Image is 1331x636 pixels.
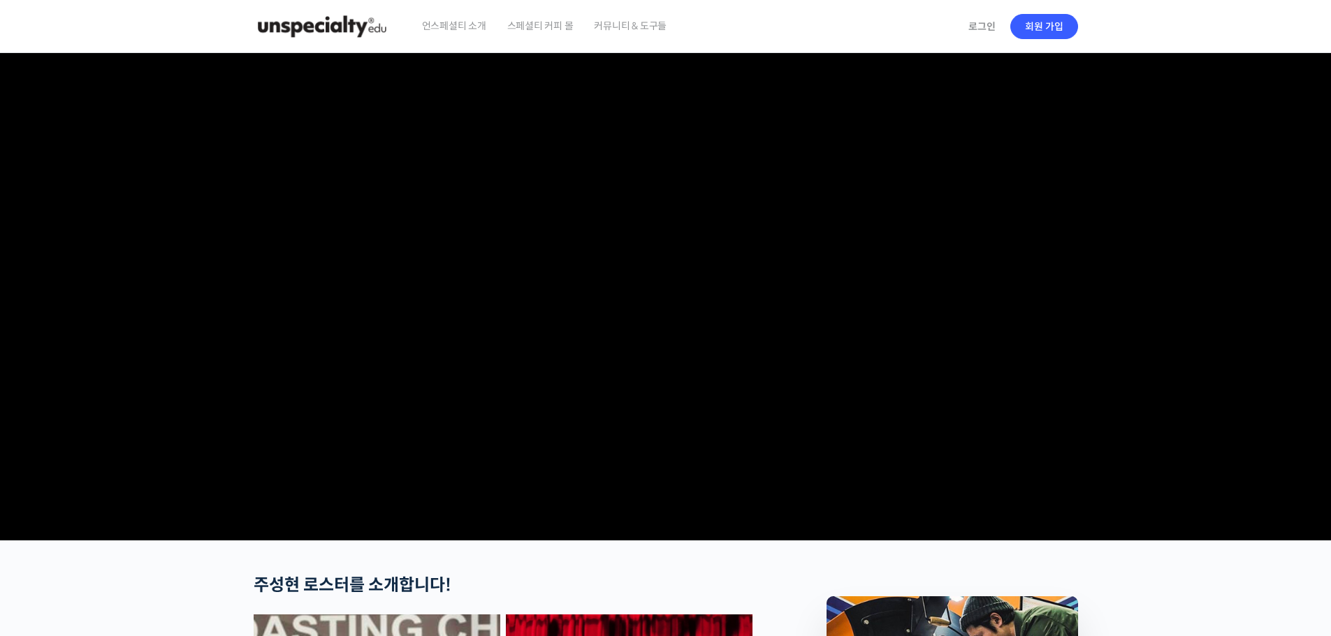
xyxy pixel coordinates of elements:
[1010,14,1078,39] a: 회원 가입
[960,10,1004,43] a: 로그인
[254,575,451,596] strong: 주성현 로스터를 소개합니다!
